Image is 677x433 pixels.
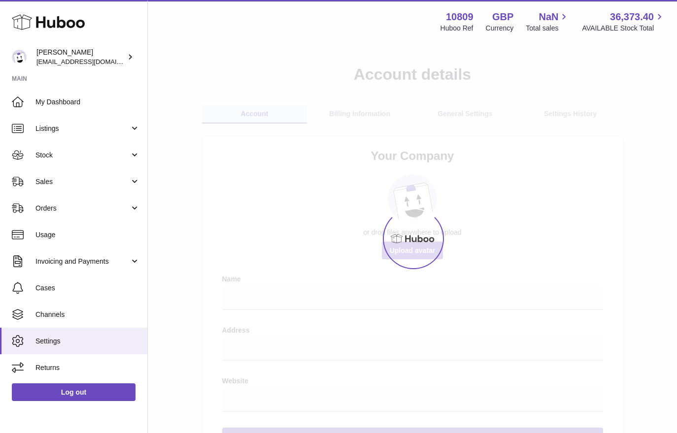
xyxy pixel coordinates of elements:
span: [EMAIL_ADDRESS][DOMAIN_NAME] [36,58,145,65]
span: Listings [35,124,130,133]
span: My Dashboard [35,97,140,107]
span: Invoicing and Payments [35,257,130,266]
span: Sales [35,177,130,186]
div: Huboo Ref [440,24,474,33]
span: Usage [35,230,140,240]
a: NaN Total sales [526,10,570,33]
span: NaN [539,10,558,24]
a: Log out [12,383,135,401]
div: [PERSON_NAME] [36,48,125,66]
span: Returns [35,363,140,372]
strong: GBP [492,10,513,24]
span: Stock [35,151,130,160]
img: shop@ballersingod.com [12,50,27,64]
span: AVAILABLE Stock Total [582,24,665,33]
span: Total sales [526,24,570,33]
strong: 10809 [446,10,474,24]
span: Channels [35,310,140,319]
a: 36,373.40 AVAILABLE Stock Total [582,10,665,33]
span: Settings [35,337,140,346]
div: Currency [486,24,514,33]
span: 36,373.40 [610,10,654,24]
span: Cases [35,283,140,293]
span: Orders [35,204,130,213]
